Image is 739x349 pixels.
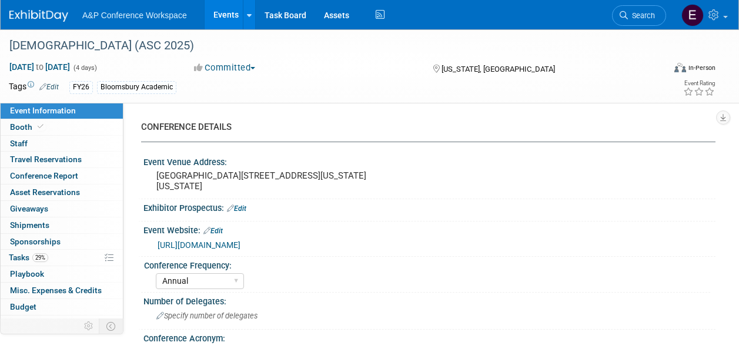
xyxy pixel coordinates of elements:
[1,266,123,282] a: Playbook
[1,299,123,315] a: Budget
[10,122,46,132] span: Booth
[10,269,44,278] span: Playbook
[681,4,704,26] img: Erika Rollins
[1,201,123,217] a: Giveaways
[10,139,28,148] span: Staff
[143,222,715,237] div: Event Website:
[1,184,123,200] a: Asset Reservations
[141,121,707,133] div: CONFERENCE DETAILS
[10,155,82,164] span: Travel Reservations
[190,62,260,74] button: Committed
[69,81,93,93] div: FY26
[10,204,48,213] span: Giveaways
[1,136,123,152] a: Staff
[99,318,123,334] td: Toggle Event Tabs
[144,257,710,271] div: Conference Frequency:
[1,316,123,331] a: ROI, Objectives & ROO
[34,62,45,72] span: to
[143,153,715,168] div: Event Venue Address:
[10,220,49,230] span: Shipments
[143,293,715,307] div: Number of Delegates:
[10,237,61,246] span: Sponsorships
[1,103,123,119] a: Event Information
[5,35,655,56] div: [DEMOGRAPHIC_DATA] (ASC 2025)
[82,11,187,20] span: A&P Conference Workspace
[9,10,68,22] img: ExhibitDay
[9,253,48,262] span: Tasks
[613,61,715,79] div: Event Format
[143,330,715,344] div: Conference Acronym:
[674,63,686,72] img: Format-Inperson.png
[1,234,123,250] a: Sponsorships
[612,5,666,26] a: Search
[156,170,369,192] pre: [GEOGRAPHIC_DATA][STREET_ADDRESS][US_STATE][US_STATE]
[10,171,78,180] span: Conference Report
[156,311,258,320] span: Specify number of delegates
[1,119,123,135] a: Booth
[628,11,655,20] span: Search
[227,204,246,213] a: Edit
[9,62,71,72] span: [DATE] [DATE]
[1,250,123,266] a: Tasks29%
[688,63,715,72] div: In-Person
[1,152,123,167] a: Travel Reservations
[683,80,715,86] div: Event Rating
[10,106,76,115] span: Event Information
[32,253,48,262] span: 29%
[1,283,123,298] a: Misc. Expenses & Credits
[143,199,715,214] div: Exhibitor Prospectus:
[10,286,102,295] span: Misc. Expenses & Credits
[72,64,97,72] span: (4 days)
[10,187,80,197] span: Asset Reservations
[203,227,223,235] a: Edit
[1,217,123,233] a: Shipments
[158,240,240,250] a: [URL][DOMAIN_NAME]
[442,65,555,73] span: [US_STATE], [GEOGRAPHIC_DATA]
[9,80,59,94] td: Tags
[97,81,176,93] div: Bloomsbury Academic
[79,318,99,334] td: Personalize Event Tab Strip
[39,83,59,91] a: Edit
[10,318,89,328] span: ROI, Objectives & ROO
[1,168,123,184] a: Conference Report
[38,123,44,130] i: Booth reservation complete
[10,302,36,311] span: Budget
